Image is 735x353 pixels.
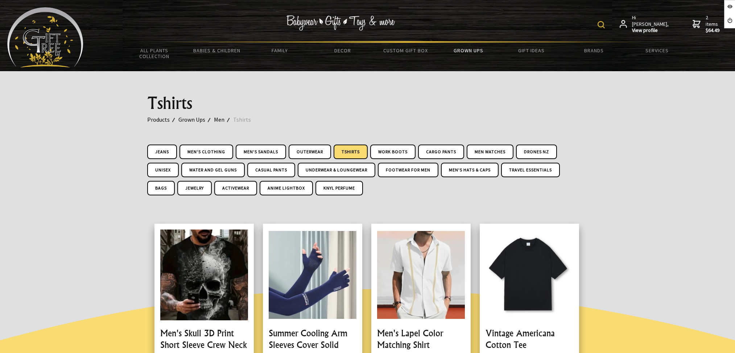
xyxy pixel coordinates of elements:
[706,14,720,34] span: 2 items
[247,163,295,177] a: Casual Pants
[147,163,179,177] a: UniSex
[214,181,257,195] a: ActiveWear
[298,163,375,177] a: Underwear & Loungewear
[370,145,416,159] a: Work Boots
[620,15,669,34] a: Hi [PERSON_NAME],View profile
[334,145,368,159] a: Tshirts
[632,15,669,34] span: Hi [PERSON_NAME],
[378,163,438,177] a: Footwear For Men
[147,94,588,112] h1: Tshirts
[632,27,669,34] strong: View profile
[179,145,233,159] a: Men's clothing
[563,43,625,58] a: Brands
[598,21,605,28] img: product search
[437,43,500,58] a: Grown Ups
[516,145,557,159] a: Drones NZ
[186,43,248,58] a: Babies & Children
[418,145,464,159] a: Cargo Pants
[147,115,178,124] a: Products
[467,145,513,159] a: Men Watches
[625,43,688,58] a: Services
[181,163,245,177] a: Water and Gel Guns
[693,15,720,34] a: 2 items$64.49
[500,43,562,58] a: Gift Ideas
[315,181,363,195] a: Knyl Perfume
[286,15,395,31] img: Babywear - Gifts - Toys & more
[178,115,214,124] a: Grown Ups
[233,115,260,124] a: Tshirts
[311,43,374,58] a: Decor
[706,27,720,34] strong: $64.49
[374,43,437,58] a: Custom Gift Box
[260,181,313,195] a: Anime Lightbox
[214,115,233,124] a: Men
[147,145,177,159] a: Jeans
[248,43,311,58] a: Family
[441,163,499,177] a: Men's Hats & Caps
[501,163,560,177] a: Travel Essentials
[147,181,175,195] a: Bags
[289,145,331,159] a: Outerwear
[123,43,186,64] a: All Plants Collection
[7,7,83,68] img: Babyware - Gifts - Toys and more...
[236,145,286,159] a: Men's Sandals
[177,181,212,195] a: Jewelry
